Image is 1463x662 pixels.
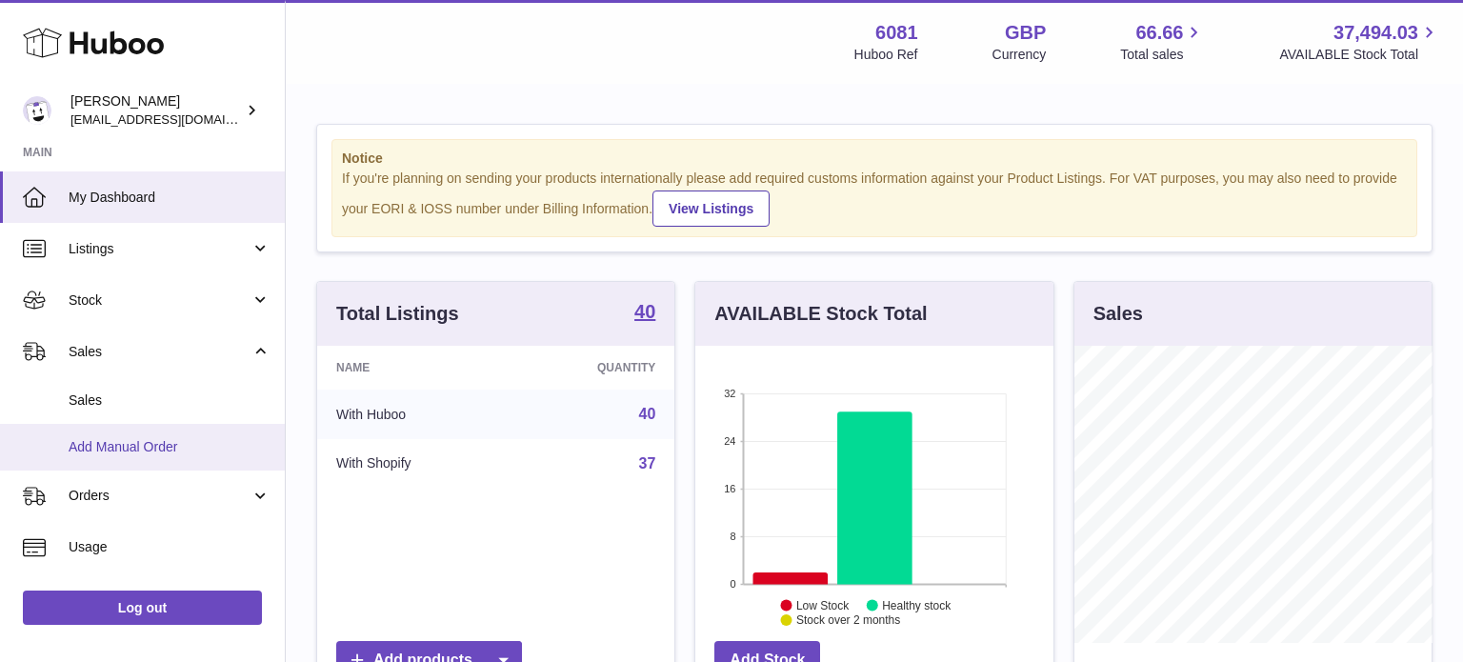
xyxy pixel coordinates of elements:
[882,598,952,612] text: Healthy stock
[69,343,251,361] span: Sales
[714,301,927,327] h3: AVAILABLE Stock Total
[875,20,918,46] strong: 6081
[1093,301,1143,327] h3: Sales
[731,531,736,542] text: 8
[1135,20,1183,46] span: 66.66
[731,578,736,590] text: 0
[725,483,736,494] text: 16
[992,46,1047,64] div: Currency
[70,92,242,129] div: [PERSON_NAME]
[1120,20,1205,64] a: 66.66 Total sales
[510,346,674,390] th: Quantity
[796,598,850,612] text: Low Stock
[854,46,918,64] div: Huboo Ref
[1279,46,1440,64] span: AVAILABLE Stock Total
[69,487,251,505] span: Orders
[336,301,459,327] h3: Total Listings
[69,438,271,456] span: Add Manual Order
[23,591,262,625] a: Log out
[1279,20,1440,64] a: 37,494.03 AVAILABLE Stock Total
[1333,20,1418,46] span: 37,494.03
[725,435,736,447] text: 24
[1120,46,1205,64] span: Total sales
[342,150,1407,168] strong: Notice
[23,96,51,125] img: hello@pogsheadphones.com
[69,240,251,258] span: Listings
[725,388,736,399] text: 32
[1005,20,1046,46] strong: GBP
[634,302,655,325] a: 40
[639,406,656,422] a: 40
[69,538,271,556] span: Usage
[796,613,900,627] text: Stock over 2 months
[69,391,271,410] span: Sales
[652,191,770,227] a: View Listings
[634,302,655,321] strong: 40
[69,291,251,310] span: Stock
[317,346,510,390] th: Name
[70,111,280,127] span: [EMAIL_ADDRESS][DOMAIN_NAME]
[69,189,271,207] span: My Dashboard
[342,170,1407,227] div: If you're planning on sending your products internationally please add required customs informati...
[639,455,656,471] a: 37
[317,390,510,439] td: With Huboo
[317,439,510,489] td: With Shopify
